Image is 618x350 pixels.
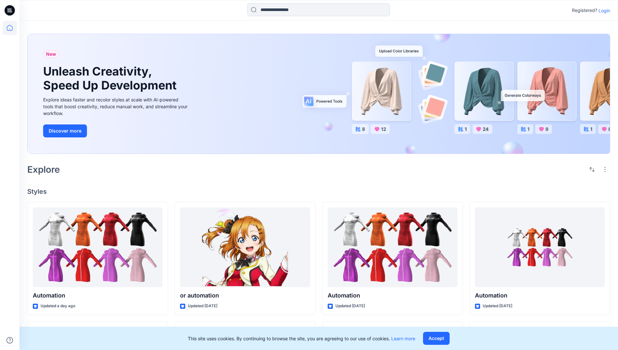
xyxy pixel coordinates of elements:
[391,336,415,341] a: Learn more
[572,6,597,14] p: Registered?
[483,303,512,309] p: Updated [DATE]
[43,64,179,92] h1: Unleash Creativity, Speed Up Development
[423,332,450,345] button: Accept
[46,50,56,58] span: New
[43,96,189,117] div: Explore ideas faster and recolor styles at scale with AI-powered tools that boost creativity, red...
[180,207,310,287] a: or automation
[599,7,610,14] p: Login
[27,188,610,195] h4: Styles
[41,303,75,309] p: Updated a day ago
[33,207,163,287] a: Automation
[180,291,310,300] p: or automation
[475,207,605,287] a: Automation
[43,124,87,137] button: Discover more
[328,291,457,300] p: Automation
[27,164,60,175] h2: Explore
[475,291,605,300] p: Automation
[43,124,189,137] a: Discover more
[33,291,163,300] p: Automation
[335,303,365,309] p: Updated [DATE]
[328,207,457,287] a: Automation
[188,335,415,342] p: This site uses cookies. By continuing to browse the site, you are agreeing to our use of cookies.
[188,303,217,309] p: Updated [DATE]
